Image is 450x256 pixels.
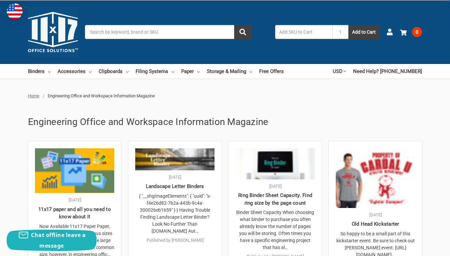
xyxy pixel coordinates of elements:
p: { "__shgImageElements": { "uuid": "s-f4e26d82-7b2a-443b-9c4a-300026eb1659" } } Having Trouble Fin... [135,193,215,235]
img: duty and tax information for United States [7,3,23,19]
a: Need Help? [PHONE_NUMBER] [353,64,422,79]
span: 0 [412,27,422,37]
a: 0 [400,23,422,41]
img: 11x17.com [28,7,78,57]
h1: Engineering Office and Workspace Information Magazine [28,115,422,129]
img: Ring Binder Sheet Capacity. Find ring size by the page count [235,148,315,179]
button: Add to Cart [348,25,379,39]
a: Filing Systems [136,64,174,79]
a: Binders [28,64,51,79]
img: Old Head Kickstarter [336,148,415,208]
span: Engineering Office and Workspace Information Magazine [48,93,155,98]
p: [DATE] [135,174,215,181]
p: Binder Sheet Capacity When choosing what binder to purchase you often already know the number of ... [235,209,315,251]
a: Free Offers [259,64,284,79]
a: Storage & Mailing [207,64,252,79]
a: 11x17 paper and all you need to know about it [38,206,111,220]
img: 11x17 paper and all you need to know about it [35,148,114,193]
a: USD [333,64,346,79]
img: Landscape Letter Binders [135,148,215,170]
a: Landscape Letter Binders [146,183,204,189]
span: Chat offline leave a message [31,231,86,249]
a: Accessories [58,64,92,79]
p: [DATE] [35,197,114,203]
p: Published by [PERSON_NAME] [135,237,215,244]
input: Search by keyword, brand or SKU [85,25,251,39]
a: Home [28,93,39,98]
a: Ring Binder Sheet Capacity. Find ring size by the page count [238,192,312,206]
a: Clipboards [99,64,129,79]
button: Chat offline leave a message [7,230,97,251]
input: Add SKU to Cart [275,25,332,39]
p: [DATE] [235,183,315,190]
a: Paper [181,64,200,79]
